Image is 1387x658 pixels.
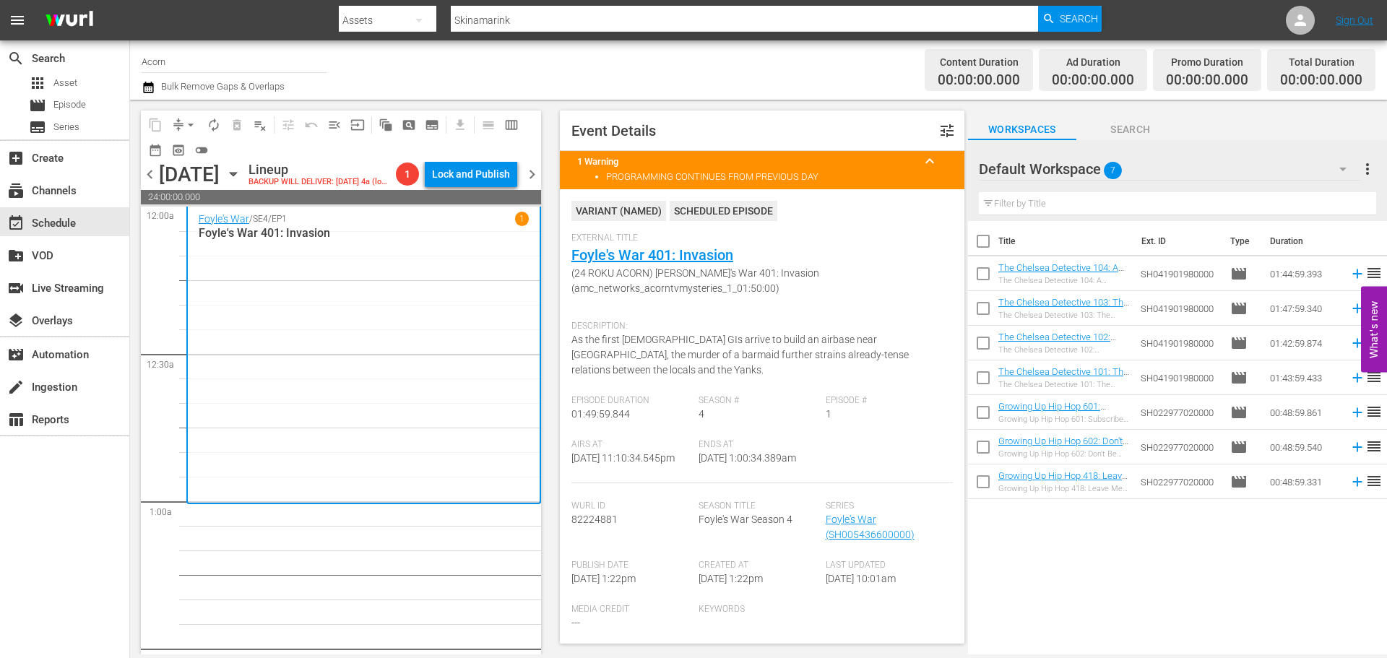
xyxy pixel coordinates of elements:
span: Asset [29,74,46,92]
span: Live Streaming [7,280,25,297]
div: The Chelsea Detective 103: The Gentle Giant [998,311,1129,320]
a: Foyle's War (SH005436600000) [826,514,915,540]
td: SH041901980000 [1135,326,1224,360]
div: [DATE] [159,163,220,186]
p: EP1 [272,214,287,224]
span: Episode [1230,300,1248,317]
th: Type [1222,221,1261,261]
span: auto_awesome_motion_outlined [379,118,393,132]
div: BACKUP WILL DELIVER: [DATE] 4a (local) [249,178,390,187]
span: calendar_view_week_outlined [504,118,519,132]
td: 01:42:59.874 [1264,326,1344,360]
span: 24 hours Lineup View is OFF [190,139,213,162]
svg: Add to Schedule [1349,404,1365,420]
div: The Chelsea Detective 101: The Wages of Sin [998,380,1129,389]
div: Ad Duration [1052,52,1134,72]
span: Bulk Remove Gaps & Overlaps [159,81,285,92]
span: Series [53,120,79,134]
span: Clear Lineup [249,113,272,137]
td: SH041901980000 [1135,256,1224,291]
span: Customize Event [938,122,956,139]
p: 1 [519,214,524,224]
span: Episode [1230,334,1248,352]
span: reorder [1365,264,1383,282]
td: 01:47:59.340 [1264,291,1344,326]
span: Event Details [571,122,656,139]
span: 01:49:59.844 [571,408,630,420]
span: Remove Gaps & Overlaps [167,113,202,137]
span: External Title [571,233,946,244]
span: VOD [7,247,25,264]
span: [DATE] 1:00:34.389am [699,452,796,464]
span: Episode [1230,438,1248,456]
svg: Add to Schedule [1349,335,1365,351]
span: Episode [1230,369,1248,386]
a: The Chelsea Detective 101: The Wages of Sin (The Chelsea Detective 101: The Wages of Sin (amc_net... [998,366,1129,431]
span: playlist_remove_outlined [253,118,267,132]
span: Ends At [699,439,818,451]
span: Season Title [699,501,818,512]
div: Growing Up Hip Hop 602: Don't Be Salty [998,449,1129,459]
span: Automation [7,346,25,363]
span: Publish Date [571,560,691,571]
td: SH022977020000 [1135,430,1224,464]
svg: Add to Schedule [1349,266,1365,282]
div: Total Duration [1280,52,1362,72]
span: (24 ROKU ACORN) [PERSON_NAME]'s War 401: Invasion (amc_networks_acorntvmysteries_1_01:50:00) [571,266,946,296]
span: more_vert [1359,160,1376,178]
span: 00:00:00.000 [1052,72,1134,89]
span: keyboard_arrow_up [921,152,938,170]
span: Foyle's War Season 4 [699,514,792,525]
button: Open Feedback Widget [1361,286,1387,372]
span: Create [7,150,25,167]
span: compress [171,118,186,132]
span: Episode [1230,473,1248,490]
div: Scheduled Episode [670,201,777,221]
span: [DATE] 1:22pm [699,573,763,584]
a: Growing Up Hip Hop 418: Leave Me Alone (Growing Up Hip Hop 418: Leave Me Alone (VARIANT)) [998,470,1128,514]
div: Default Workspace [979,149,1360,189]
span: Reports [7,411,25,428]
a: The Chelsea Detective 102: [PERSON_NAME] (The Chelsea Detective 102: [PERSON_NAME] (amc_networks_... [998,332,1128,386]
span: menu [9,12,26,29]
span: As the first [DEMOGRAPHIC_DATA] GIs arrive to build an airbase near [GEOGRAPHIC_DATA], the murder... [571,334,909,376]
span: autorenew_outlined [207,118,221,132]
span: 1 [396,168,419,180]
img: ans4CAIJ8jUAAAAAAAAAAAAAAAAAAAAAAAAgQb4GAAAAAAAAAAAAAAAAAAAAAAAAJMjXAAAAAAAAAAAAAAAAAAAAAAAAgAT5G... [35,4,104,38]
p: Foyle's War 401: Invasion [199,226,529,240]
span: Keywords [699,604,818,615]
a: Foyle's War [199,213,249,225]
span: Created At [699,560,818,571]
span: subtitles_outlined [425,118,439,132]
svg: Add to Schedule [1349,439,1365,455]
span: 82224881 [571,514,618,525]
span: arrow_drop_down [183,118,198,132]
p: SE4 / [253,214,272,224]
button: Lock and Publish [425,161,517,187]
span: Workspaces [968,121,1076,139]
a: Growing Up Hip Hop 602: Don't Be Salty (Growing Up Hip Hop 602: Don't Be Salty (VARIANT)) [998,436,1128,468]
a: The Chelsea Detective 103: The Gentle Giant (The Chelsea Detective 103: The Gentle Giant (amc_net... [998,297,1129,351]
svg: Add to Schedule [1349,370,1365,386]
span: [DATE] 11:10:34.545pm [571,452,675,464]
td: SH022977020000 [1135,464,1224,499]
span: Episode [29,97,46,114]
span: Wurl Id [571,501,691,512]
td: SH022977020000 [1135,395,1224,430]
button: more_vert [1359,152,1376,186]
div: Lineup [249,162,390,178]
span: Ingestion [7,378,25,396]
span: 24:00:00.000 [141,190,541,204]
span: [DATE] 1:22pm [571,573,636,584]
button: Search [1038,6,1102,32]
div: Growing Up Hip Hop 601: Subscribe or Step Aside [998,415,1129,424]
td: 00:48:59.861 [1264,395,1344,430]
span: Search [1060,6,1098,32]
span: Episode # [826,395,946,407]
span: 1 [826,408,831,420]
th: Title [998,221,1133,261]
span: Airs At [571,439,691,451]
td: 00:48:59.540 [1264,430,1344,464]
div: Growing Up Hip Hop 418: Leave Me Alone [998,484,1129,493]
span: toggle_off [194,143,209,157]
